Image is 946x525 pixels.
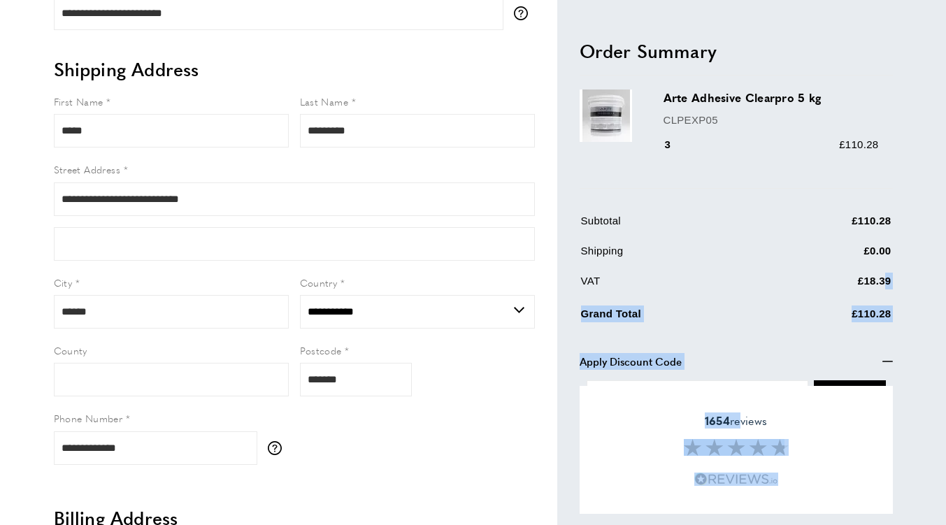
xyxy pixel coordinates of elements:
[581,242,768,269] td: Shipping
[769,242,891,269] td: £0.00
[705,412,730,428] strong: 1654
[580,38,893,63] h2: Order Summary
[580,352,682,369] span: Apply Discount Code
[580,89,632,142] img: Arte Adhesive Clearpro 5 kg
[54,343,87,357] span: County
[664,89,879,106] h3: Arte Adhesive Clearpro 5 kg
[814,380,886,413] button: Apply Coupon
[705,413,767,427] span: reviews
[769,302,891,332] td: £110.28
[268,441,289,455] button: More information
[769,272,891,299] td: £18.39
[581,272,768,299] td: VAT
[300,94,349,108] span: Last Name
[514,6,535,20] button: More information
[54,94,103,108] span: First Name
[664,136,691,152] div: 3
[300,343,342,357] span: Postcode
[54,57,535,82] h2: Shipping Address
[300,275,338,289] span: Country
[581,212,768,239] td: Subtotal
[694,473,778,486] img: Reviews.io 5 stars
[581,302,768,332] td: Grand Total
[54,275,73,289] span: City
[54,411,123,425] span: Phone Number
[664,111,879,128] p: CLPEXP05
[769,212,891,239] td: £110.28
[54,162,121,176] span: Street Address
[839,138,878,150] span: £110.28
[684,439,789,456] img: Reviews section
